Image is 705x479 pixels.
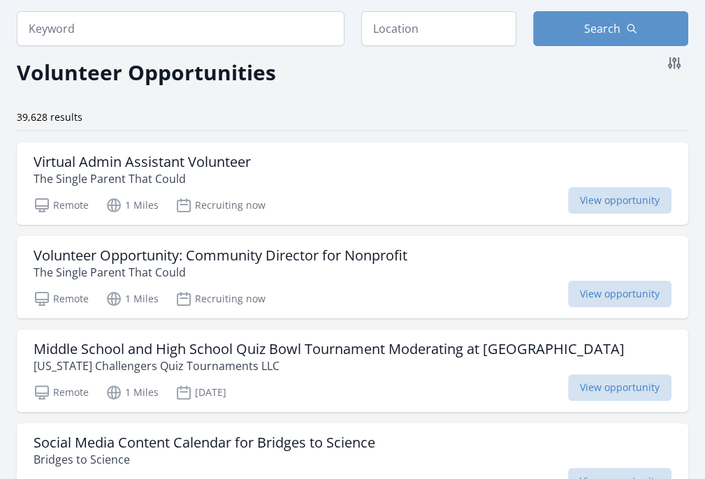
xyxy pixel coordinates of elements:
p: [DATE] [175,384,226,401]
p: 1 Miles [106,384,159,401]
p: Recruiting now [175,197,266,214]
p: Recruiting now [175,290,266,307]
h3: Volunteer Opportunity: Community Director for Nonprofit [34,247,407,264]
span: View opportunity [568,187,671,214]
input: Keyword [17,11,344,46]
h3: Middle School and High School Quiz Bowl Tournament Moderating at [GEOGRAPHIC_DATA] [34,341,625,358]
span: 39,628 results [17,110,82,124]
p: [US_STATE] Challengers Quiz Tournaments LLC [34,358,625,374]
p: Remote [34,290,89,307]
h3: Virtual Admin Assistant Volunteer [34,154,251,170]
p: Remote [34,384,89,401]
p: Bridges to Science [34,451,375,468]
a: Volunteer Opportunity: Community Director for Nonprofit The Single Parent That Could Remote 1 Mil... [17,236,688,318]
a: Virtual Admin Assistant Volunteer The Single Parent That Could Remote 1 Miles Recruiting now View... [17,142,688,225]
span: Search [584,20,620,37]
input: Location [361,11,516,46]
span: View opportunity [568,374,671,401]
a: Middle School and High School Quiz Bowl Tournament Moderating at [GEOGRAPHIC_DATA] [US_STATE] Cha... [17,330,688,412]
button: Search [533,11,688,46]
p: The Single Parent That Could [34,170,251,187]
span: View opportunity [568,281,671,307]
h2: Volunteer Opportunities [17,57,276,88]
p: 1 Miles [106,197,159,214]
h3: Social Media Content Calendar for Bridges to Science [34,434,375,451]
p: Remote [34,197,89,214]
p: 1 Miles [106,290,159,307]
p: The Single Parent That Could [34,264,407,281]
